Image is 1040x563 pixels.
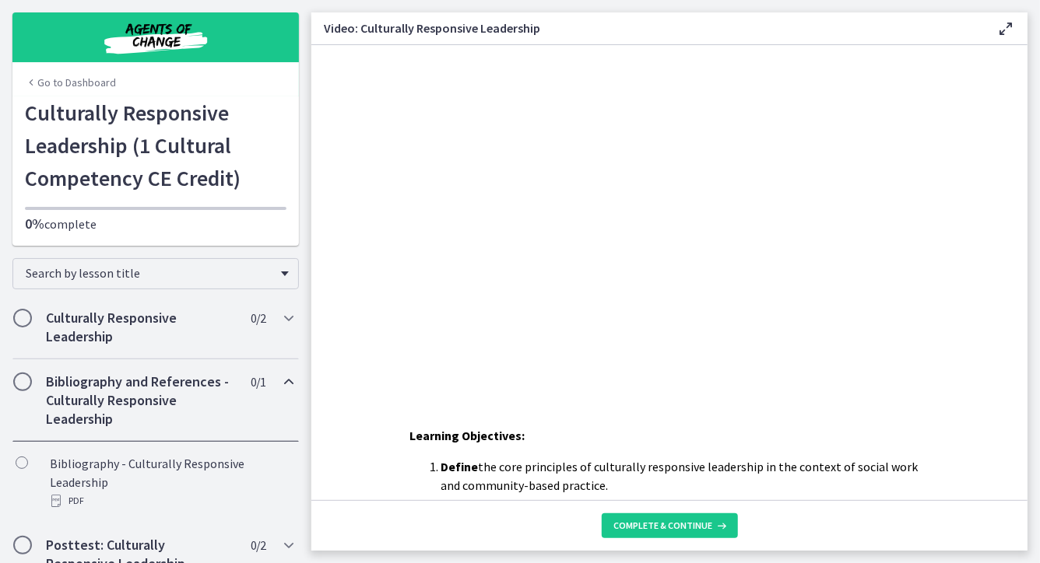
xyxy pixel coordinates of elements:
span: 0 / 1 [251,372,265,391]
h1: Culturally Responsive Leadership (1 Cultural Competency CE Credit) [25,96,286,194]
strong: Define [441,459,478,474]
div: Search by lesson title [12,258,299,289]
div: PDF [50,491,293,510]
button: Complete & continue [602,513,738,538]
li: the core principles of culturally responsive leadership in the context of social work and communi... [441,457,929,495]
li: the role of identity, power, and systemic inequities in shaping leadership behaviors and service ... [441,495,929,532]
span: Search by lesson title [26,265,273,281]
h2: Culturally Responsive Leadership [46,309,236,346]
span: Learning Objectives: [409,428,525,443]
img: Agents of Change [62,19,249,56]
div: Bibliography - Culturally Responsive Leadership [50,454,293,510]
strong: Examine [441,496,488,512]
span: 0% [25,215,44,233]
span: Complete & continue [614,519,713,532]
h2: Bibliography and References - Culturally Responsive Leadership [46,372,236,428]
span: 0 / 2 [251,536,265,554]
iframe: Video Lesson [311,30,1028,390]
h3: Video: Culturally Responsive Leadership [324,19,971,37]
a: Go to Dashboard [25,75,116,90]
p: complete [25,215,286,233]
span: 0 / 2 [251,309,265,327]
